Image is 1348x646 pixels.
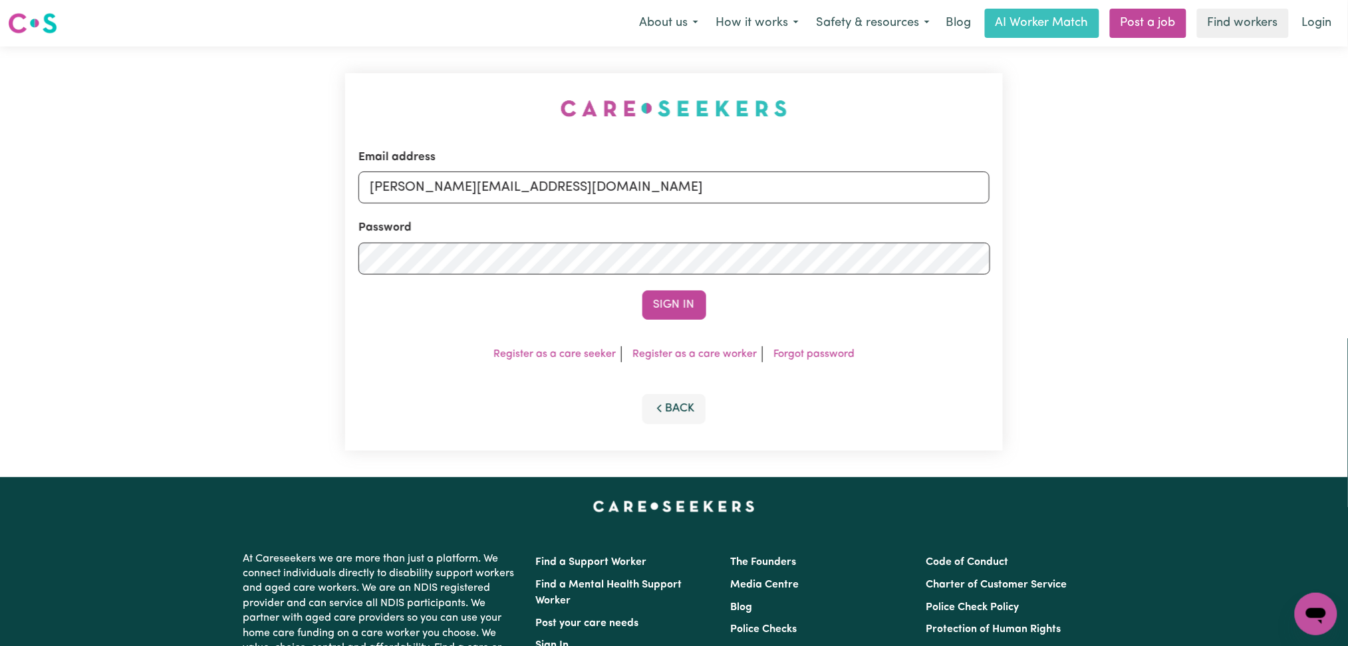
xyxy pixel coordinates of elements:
[642,394,706,423] button: Back
[8,8,57,39] a: Careseekers logo
[358,149,436,166] label: Email address
[938,9,980,38] a: Blog
[8,11,57,35] img: Careseekers logo
[536,580,682,606] a: Find a Mental Health Support Worker
[985,9,1099,38] a: AI Worker Match
[731,602,753,613] a: Blog
[358,219,412,237] label: Password
[593,501,755,512] a: Careseekers home page
[731,624,797,635] a: Police Checks
[1294,9,1340,38] a: Login
[493,349,616,360] a: Register as a care seeker
[926,624,1061,635] a: Protection of Human Rights
[642,290,706,320] button: Sign In
[1295,593,1337,635] iframe: Button to launch messaging window
[1110,9,1186,38] a: Post a job
[731,580,799,590] a: Media Centre
[731,557,797,568] a: The Founders
[358,171,990,203] input: Email address
[632,349,757,360] a: Register as a care worker
[630,9,707,37] button: About us
[926,580,1067,590] a: Charter of Customer Service
[536,557,647,568] a: Find a Support Worker
[807,9,938,37] button: Safety & resources
[536,618,639,629] a: Post your care needs
[773,349,855,360] a: Forgot password
[707,9,807,37] button: How it works
[1197,9,1289,38] a: Find workers
[926,557,1008,568] a: Code of Conduct
[926,602,1019,613] a: Police Check Policy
